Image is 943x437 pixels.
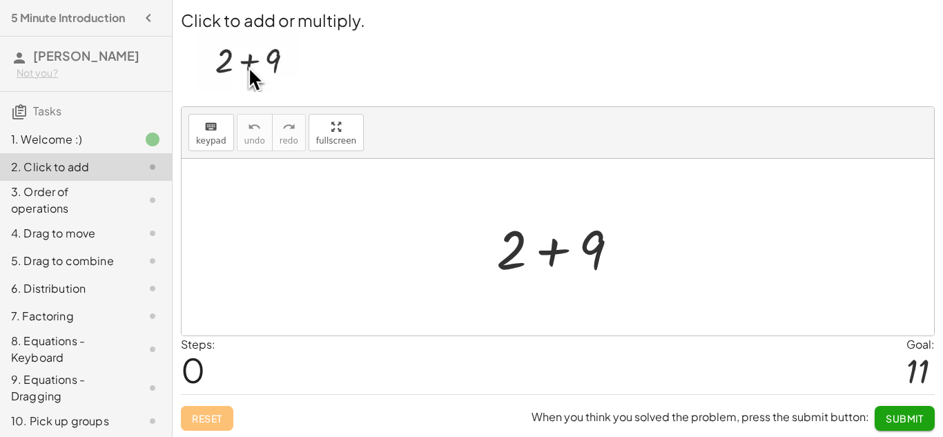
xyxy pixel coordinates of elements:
[11,280,122,297] div: 6. Distribution
[197,32,299,92] img: acc24cad2d66776ab3378aca534db7173dae579742b331bb719a8ca59f72f8de.webp
[11,159,122,175] div: 2. Click to add
[144,413,161,429] i: Task not started.
[144,280,161,297] i: Task not started.
[33,48,139,64] span: [PERSON_NAME]
[17,66,161,80] div: Not you?
[11,333,122,366] div: 8. Equations - Keyboard
[11,184,122,217] div: 3. Order of operations
[33,104,61,118] span: Tasks
[188,114,234,151] button: keyboardkeypad
[886,412,924,425] span: Submit
[11,308,122,324] div: 7. Factoring
[11,10,125,26] h4: 5 Minute Introduction
[906,336,935,353] div: Goal:
[144,308,161,324] i: Task not started.
[196,136,226,146] span: keypad
[144,192,161,208] i: Task not started.
[144,341,161,358] i: Task not started.
[181,8,935,32] h2: Click to add or multiply.
[181,337,215,351] label: Steps:
[144,253,161,269] i: Task not started.
[282,119,295,135] i: redo
[11,225,122,242] div: 4. Drag to move
[11,131,122,148] div: 1. Welcome :)
[280,136,298,146] span: redo
[11,371,122,405] div: 9. Equations - Dragging
[272,114,306,151] button: redoredo
[204,119,217,135] i: keyboard
[11,253,122,269] div: 5. Drag to combine
[244,136,265,146] span: undo
[237,114,273,151] button: undoundo
[144,225,161,242] i: Task not started.
[316,136,356,146] span: fullscreen
[532,409,869,424] span: When you think you solved the problem, press the submit button:
[144,380,161,396] i: Task not started.
[309,114,364,151] button: fullscreen
[144,131,161,148] i: Task finished.
[875,406,935,431] button: Submit
[181,349,205,391] span: 0
[11,413,122,429] div: 10. Pick up groups
[248,119,261,135] i: undo
[144,159,161,175] i: Task not started.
